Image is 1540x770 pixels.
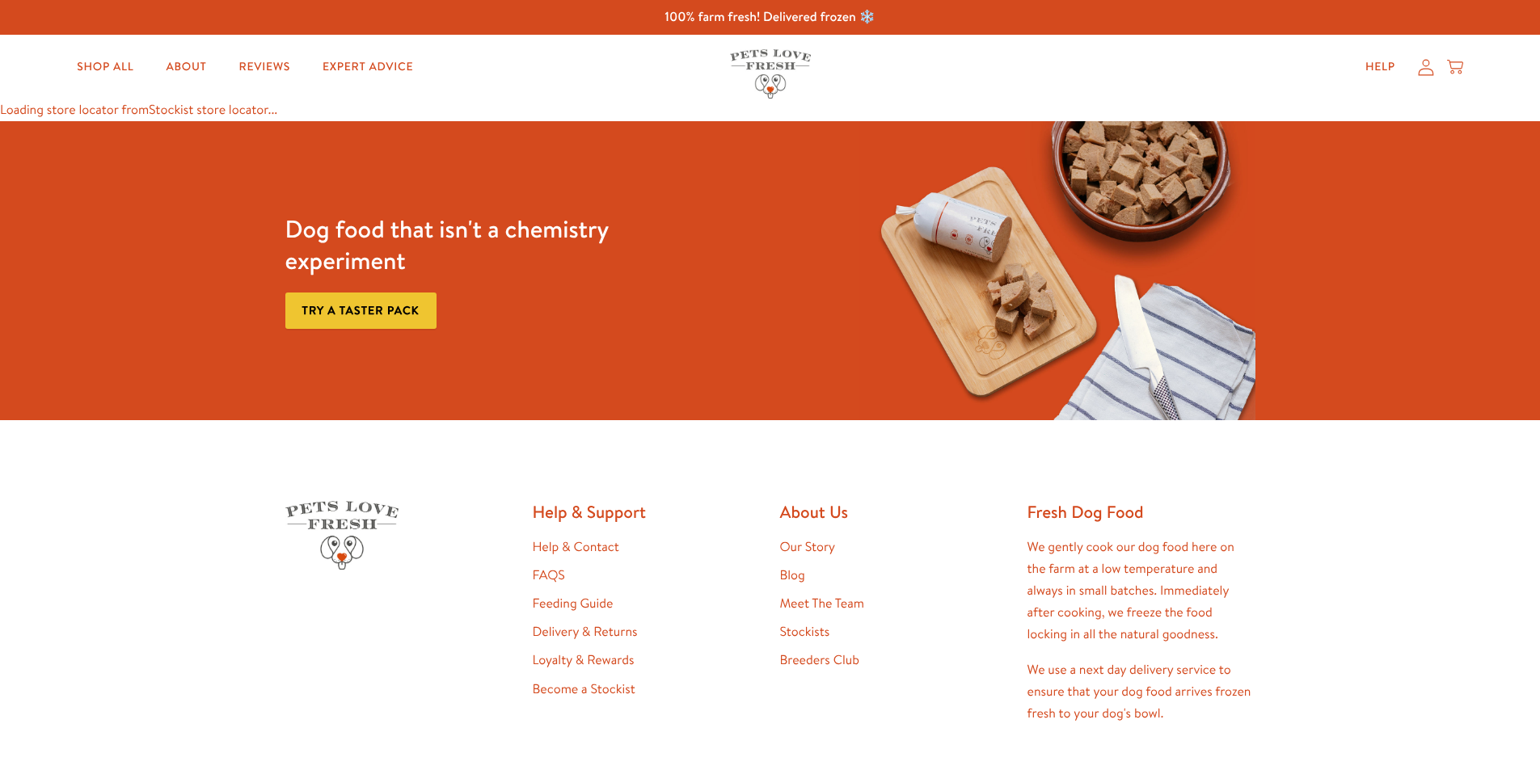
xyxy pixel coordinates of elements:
[533,651,635,669] a: Loyalty & Rewards
[1027,659,1255,726] p: We use a next day delivery service to ensure that your dog food arrives frozen fresh to your dog'...
[226,51,303,83] a: Reviews
[533,566,565,584] a: FAQS
[730,49,811,99] img: Pets Love Fresh
[533,501,761,523] h2: Help & Support
[1027,536,1255,646] p: We gently cook our dog food here on the farm at a low temperature and always in small batches. Im...
[285,501,399,570] img: Pets Love Fresh
[1352,51,1408,83] a: Help
[1027,501,1255,523] h2: Fresh Dog Food
[64,51,146,83] a: Shop All
[310,51,426,83] a: Expert Advice
[780,651,859,669] a: Breeders Club
[533,595,614,612] a: Feeding Guide
[780,538,836,556] a: Our Story
[149,101,268,119] a: Stockist store locator
[533,680,635,698] a: Become a Stockist
[533,538,619,556] a: Help & Contact
[285,213,682,276] h3: Dog food that isn't a chemistry experiment
[859,121,1255,420] img: Fussy
[285,292,437,329] a: Try a taster pack
[780,595,864,612] a: Meet The Team
[153,51,219,83] a: About
[780,566,805,584] a: Blog
[780,623,830,641] a: Stockists
[780,501,1008,523] h2: About Us
[533,623,638,641] a: Delivery & Returns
